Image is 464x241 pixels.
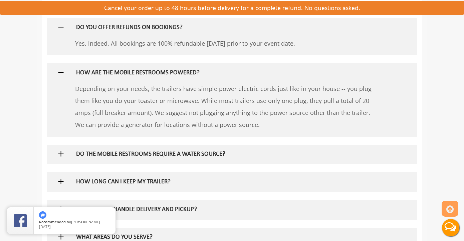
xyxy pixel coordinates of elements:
[76,179,367,186] h5: HOW LONG CAN I KEEP MY TRAILER?
[76,206,367,213] h5: HOW DO YOU HANDLE DELIVERY AND PICKUP?
[76,24,367,31] h5: DO YOU OFFER REFUNDS ON BOOKINGS?
[39,211,46,219] img: thumbs up icon
[437,214,464,241] button: Live Chat
[57,177,65,186] img: plus icon sign
[14,214,27,227] img: Review Rating
[57,68,65,77] img: plus icon sign
[57,205,65,213] img: plus icon sign
[39,220,110,225] span: by
[76,234,367,241] h5: WHAT AREAS DO YOU SERVE?
[76,70,367,77] h5: HOW ARE THE MOBILE RESTROOMS POWERED?
[57,150,65,158] img: plus icon sign
[39,219,66,224] span: Recommended
[75,83,377,131] p: Depending on your needs, the trailers have simple power electric cords just like in your house --...
[76,151,367,158] h5: DO THE MOBILE RESTROOMS REQUIRE A WATER SOURCE?
[57,23,65,31] img: minus icon sign
[39,224,51,229] span: [DATE]
[75,37,377,49] p: Yes, indeed. All bookings are 100% refundable [DATE] prior to your event date.
[71,219,100,224] span: [PERSON_NAME]
[57,233,65,241] img: plus icon sign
